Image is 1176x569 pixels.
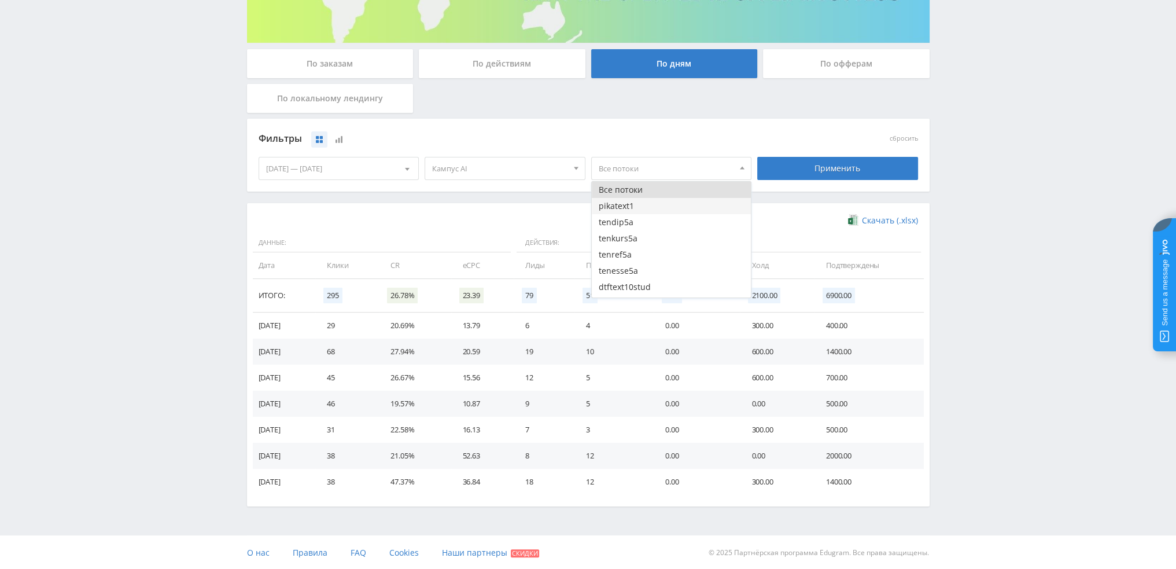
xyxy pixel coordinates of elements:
button: dtftext10 [592,295,751,311]
span: Финансы: [657,233,921,253]
td: 16.13 [451,417,514,443]
td: [DATE] [253,365,316,391]
span: 2100.00 [748,288,780,303]
div: По локальному лендингу [247,84,414,113]
td: 2000.00 [814,443,924,469]
div: [DATE] — [DATE] [259,157,419,179]
span: Правила [293,547,327,558]
td: 10 [574,339,654,365]
td: 300.00 [740,417,814,443]
img: xlsx [848,214,858,226]
td: 7 [514,417,574,443]
td: 6 [514,313,574,339]
td: 1400.00 [814,469,924,495]
td: 5 [574,391,654,417]
td: 8 [514,443,574,469]
div: По дням [591,49,758,78]
td: 19 [514,339,574,365]
span: 79 [522,288,537,303]
button: Все потоки [592,182,751,198]
span: Действия: [517,233,651,253]
div: Применить [757,157,918,180]
span: О нас [247,547,270,558]
span: Скидки [511,549,539,557]
button: tenkurs5a [592,230,751,247]
td: Лиды [514,252,574,278]
div: По заказам [247,49,414,78]
td: Подтверждены [814,252,924,278]
td: 600.00 [740,339,814,365]
td: Продажи [574,252,654,278]
td: [DATE] [253,443,316,469]
td: 5 [574,365,654,391]
td: 4 [574,313,654,339]
td: 27.94% [379,339,451,365]
td: 29 [315,313,379,339]
td: 45 [315,365,379,391]
td: 0.00 [654,469,740,495]
td: 300.00 [740,469,814,495]
td: 18 [514,469,574,495]
td: 38 [315,443,379,469]
button: сбросить [890,135,918,142]
td: 38 [315,469,379,495]
td: [DATE] [253,313,316,339]
td: 0.00 [654,443,740,469]
td: 500.00 [814,391,924,417]
span: 51 [583,288,598,303]
td: 700.00 [814,365,924,391]
td: 600.00 [740,365,814,391]
td: 9 [514,391,574,417]
td: 36.84 [451,469,514,495]
button: tendip5a [592,214,751,230]
td: 22.58% [379,417,451,443]
td: 68 [315,339,379,365]
td: 47.37% [379,469,451,495]
button: dtftext10stud [592,279,751,295]
td: Холд [740,252,814,278]
div: Фильтры [259,130,752,148]
span: Cookies [389,547,419,558]
td: 300.00 [740,313,814,339]
span: Кампус AI [432,157,567,179]
td: [DATE] [253,391,316,417]
td: 15.56 [451,365,514,391]
td: 12 [514,365,574,391]
td: CR [379,252,451,278]
td: 26.67% [379,365,451,391]
span: 23.39 [459,288,484,303]
span: FAQ [351,547,366,558]
div: По действиям [419,49,585,78]
td: 400.00 [814,313,924,339]
td: 3 [574,417,654,443]
div: По офферам [763,49,930,78]
button: tenesse5a [592,263,751,279]
td: 52.63 [451,443,514,469]
button: tenref5a [592,247,751,263]
td: Клики [315,252,379,278]
span: 6900.00 [823,288,855,303]
td: eCPC [451,252,514,278]
td: 20.69% [379,313,451,339]
td: 21.05% [379,443,451,469]
td: 1400.00 [814,339,924,365]
td: 0.00 [654,365,740,391]
span: 26.78% [387,288,418,303]
td: 20.59 [451,339,514,365]
td: 19.57% [379,391,451,417]
span: Данные: [253,233,511,253]
td: 0.00 [740,391,814,417]
td: 31 [315,417,379,443]
td: 12 [574,469,654,495]
td: 0.00 [740,443,814,469]
span: Все потоки [599,157,734,179]
td: Итого: [253,279,316,313]
td: 0.00 [654,313,740,339]
span: Скачать (.xlsx) [862,216,918,225]
td: 46 [315,391,379,417]
td: [DATE] [253,339,316,365]
td: 0.00 [654,339,740,365]
td: [DATE] [253,469,316,495]
td: [DATE] [253,417,316,443]
span: Наши партнеры [442,547,507,558]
